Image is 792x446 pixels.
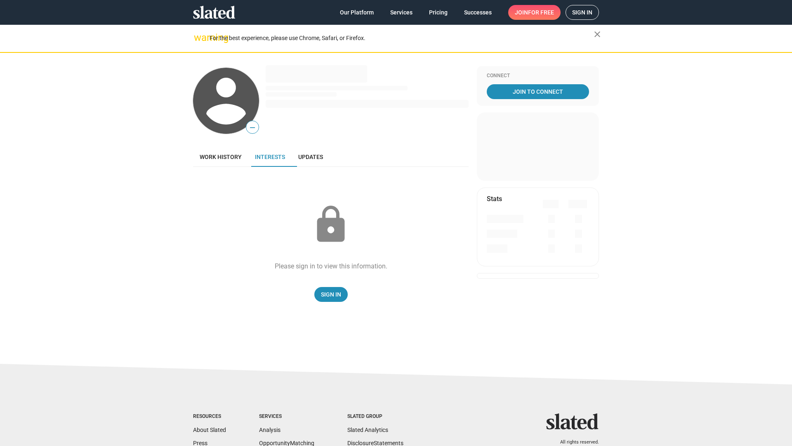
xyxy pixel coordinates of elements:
[572,5,592,19] span: Sign in
[384,5,419,20] a: Services
[275,262,387,270] div: Please sign in to view this information.
[298,154,323,160] span: Updates
[528,5,554,20] span: for free
[508,5,561,20] a: Joinfor free
[259,413,314,420] div: Services
[429,5,448,20] span: Pricing
[321,287,341,302] span: Sign In
[457,5,498,20] a: Successes
[390,5,412,20] span: Services
[422,5,454,20] a: Pricing
[210,33,594,44] div: For the best experience, please use Chrome, Safari, or Firefox.
[340,5,374,20] span: Our Platform
[515,5,554,20] span: Join
[310,204,351,245] mat-icon: lock
[487,73,589,79] div: Connect
[566,5,599,20] a: Sign in
[194,33,204,43] mat-icon: warning
[464,5,492,20] span: Successes
[193,413,226,420] div: Resources
[333,5,380,20] a: Our Platform
[347,413,403,420] div: Slated Group
[193,427,226,433] a: About Slated
[255,154,285,160] span: Interests
[314,287,348,302] a: Sign In
[259,427,280,433] a: Analysis
[200,154,242,160] span: Work history
[193,147,248,167] a: Work history
[487,195,502,203] mat-card-title: Stats
[292,147,330,167] a: Updates
[488,84,587,99] span: Join To Connect
[347,427,388,433] a: Slated Analytics
[248,147,292,167] a: Interests
[246,122,259,133] span: —
[487,84,589,99] a: Join To Connect
[592,29,602,39] mat-icon: close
